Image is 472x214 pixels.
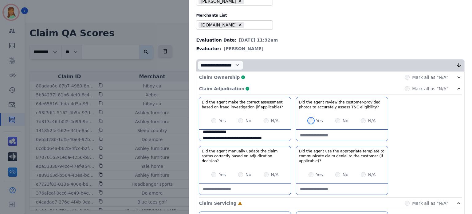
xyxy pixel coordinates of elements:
label: No [343,118,348,124]
label: N/A [271,172,279,178]
label: Mark all as "N/A" [412,74,448,80]
p: Claim Adjudication [199,86,244,92]
label: Yes [219,172,226,178]
p: Claim Servicing [199,200,236,206]
h3: Did the agent use the appropriate template to communicate claim denial to the customer (if applic... [299,149,385,164]
ul: selected options [198,21,269,29]
span: [PERSON_NAME] [224,46,264,52]
p: Claim Ownership [199,74,240,80]
span: [DATE] 11:32am [239,37,278,43]
button: Remove Carparts.com [238,22,242,27]
label: N/A [368,118,376,124]
div: Evaluator: [196,46,465,52]
label: N/A [368,172,376,178]
label: Yes [316,172,323,178]
label: Yes [219,118,226,124]
li: [DOMAIN_NAME] [199,22,244,28]
label: No [246,172,251,178]
div: Evaluation Date: [196,37,465,43]
h3: Did the agent review the customer-provided photos to accurately assess T&C eligibility? [299,100,385,110]
label: No [343,172,348,178]
label: No [246,118,251,124]
label: Mark all as "N/A" [412,86,448,92]
label: N/A [271,118,279,124]
label: Mark all as "N/A" [412,200,448,206]
h3: Did the agent manually update the claim status correctly based on adjudication decision? [202,149,288,164]
label: Yes [316,118,323,124]
label: Merchants List [196,13,465,18]
h3: Did the agent make the correct assessment based on fraud investigation (if applicable)? [202,100,288,110]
